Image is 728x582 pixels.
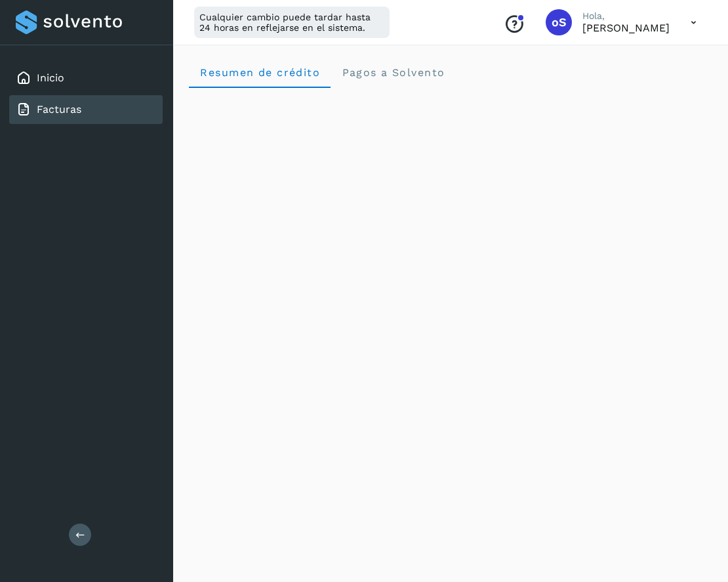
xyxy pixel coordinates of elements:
[9,95,163,124] div: Facturas
[37,72,64,84] a: Inicio
[341,66,445,79] span: Pagos a Solvento
[9,64,163,93] div: Inicio
[582,22,670,34] p: oscar SUAREZ
[199,66,320,79] span: Resumen de crédito
[194,7,390,38] div: Cualquier cambio puede tardar hasta 24 horas en reflejarse en el sistema.
[582,10,670,22] p: Hola,
[37,103,81,115] a: Facturas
